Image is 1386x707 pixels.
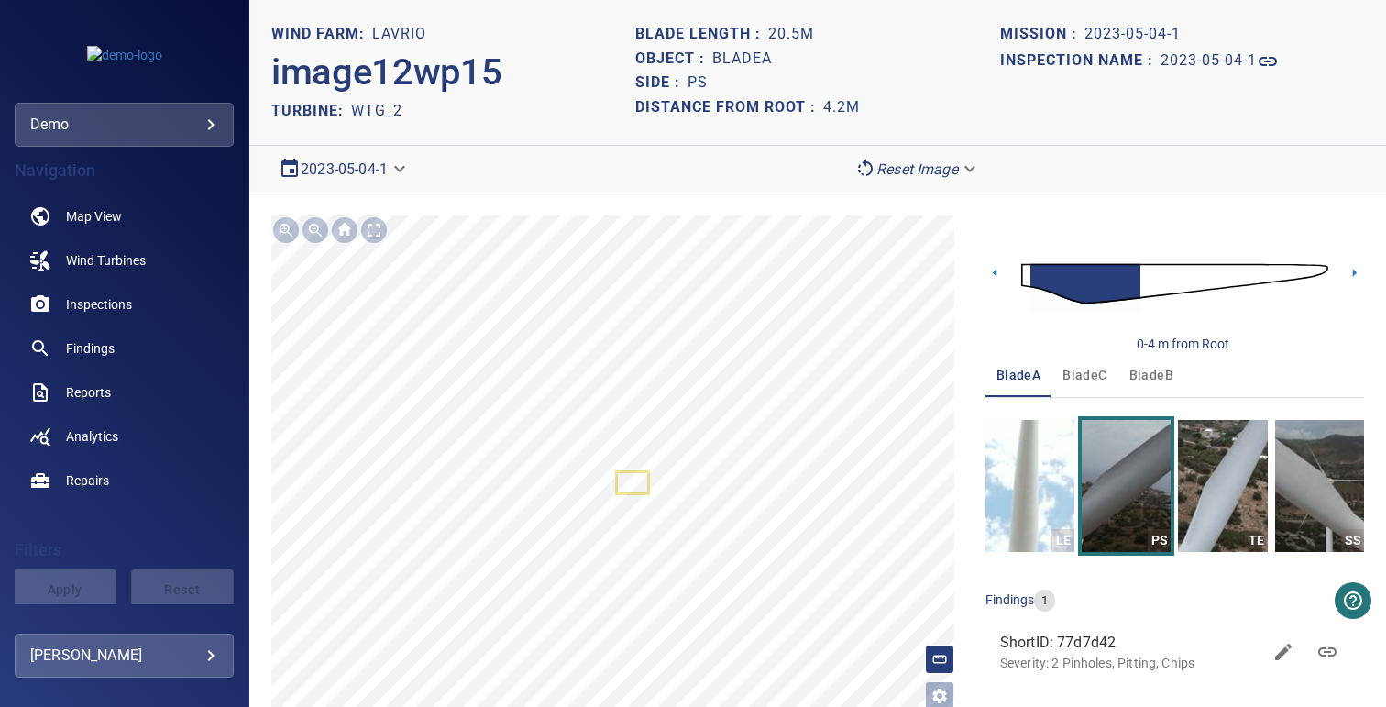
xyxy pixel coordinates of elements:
h1: 4.2m [823,99,860,116]
h1: Blade length : [635,26,768,43]
div: Reset Image [847,153,987,185]
div: demo [30,110,218,139]
div: LE [1051,529,1074,552]
h2: WTG_2 [351,102,402,119]
span: Repairs [66,471,109,490]
span: Inspections [66,295,132,314]
h1: 2023-05-04-1 [1160,52,1257,70]
h1: bladeA [712,50,772,68]
span: ShortID: 77d7d42 [1000,632,1261,654]
h1: 2023-05-04-1 [1084,26,1181,43]
h2: TURBINE: [271,102,351,119]
img: d [1021,247,1328,321]
h1: PS [687,74,708,92]
span: findings [985,592,1034,607]
a: windturbines noActive [15,238,234,282]
a: SS [1275,420,1364,552]
a: 2023-05-04-1 [301,160,388,178]
h4: Filters [15,541,234,559]
a: repairs noActive [15,458,234,503]
a: map noActive [15,194,234,238]
span: Wind Turbines [66,251,146,270]
span: Reports [66,383,111,402]
div: PS [1148,529,1171,552]
span: Map View [66,207,122,226]
div: 0-4 m from Root [1137,335,1229,353]
h1: 20.5m [768,26,814,43]
div: [PERSON_NAME] [30,641,218,670]
em: Reset Image [876,160,958,178]
h1: Lavrio [372,26,426,43]
a: findings noActive [15,326,234,370]
h1: WIND FARM: [271,26,372,43]
div: Zoom in [271,215,301,245]
span: bladeB [1129,364,1173,387]
div: 2023-05-04-1 [271,153,417,185]
span: 1 [1034,592,1055,610]
div: Toggle full page [359,215,389,245]
a: PS [1082,420,1171,552]
div: demo [15,103,234,147]
h1: Distance from root : [635,99,823,116]
h2: image12wp15 [271,50,501,94]
a: 2023-05-04-1 [1160,50,1279,72]
p: Severity: 2 Pinholes, Pitting, Chips [1000,654,1261,672]
span: bladeA [996,364,1040,387]
a: TE [1178,420,1267,552]
div: TE [1245,529,1268,552]
h1: Inspection name : [1000,52,1160,70]
a: inspections noActive [15,282,234,326]
img: demo-logo [87,46,162,64]
div: Go home [330,215,359,245]
span: Findings [66,339,115,358]
a: LE [985,420,1074,552]
h1: Mission : [1000,26,1084,43]
a: reports noActive [15,370,234,414]
h4: Navigation [15,161,234,180]
div: SS [1341,529,1364,552]
h1: Side : [635,74,687,92]
a: analytics noActive [15,414,234,458]
div: Zoom out [301,215,330,245]
span: Analytics [66,427,118,446]
span: bladeC [1062,364,1106,387]
h1: Object : [635,50,712,68]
